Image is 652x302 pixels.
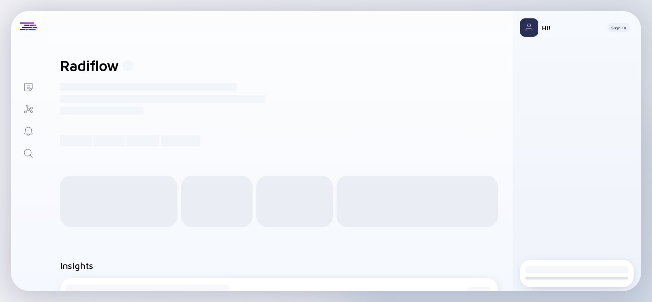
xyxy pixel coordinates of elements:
a: Reminders [11,119,45,141]
h2: Insights [60,260,93,271]
button: Sign In [608,23,630,32]
a: Lists [11,75,45,97]
a: Investor Map [11,97,45,119]
a: Search [11,141,45,163]
div: Hi! [542,24,600,32]
h1: Radiflow [60,57,119,74]
img: Profile Picture [520,18,538,37]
